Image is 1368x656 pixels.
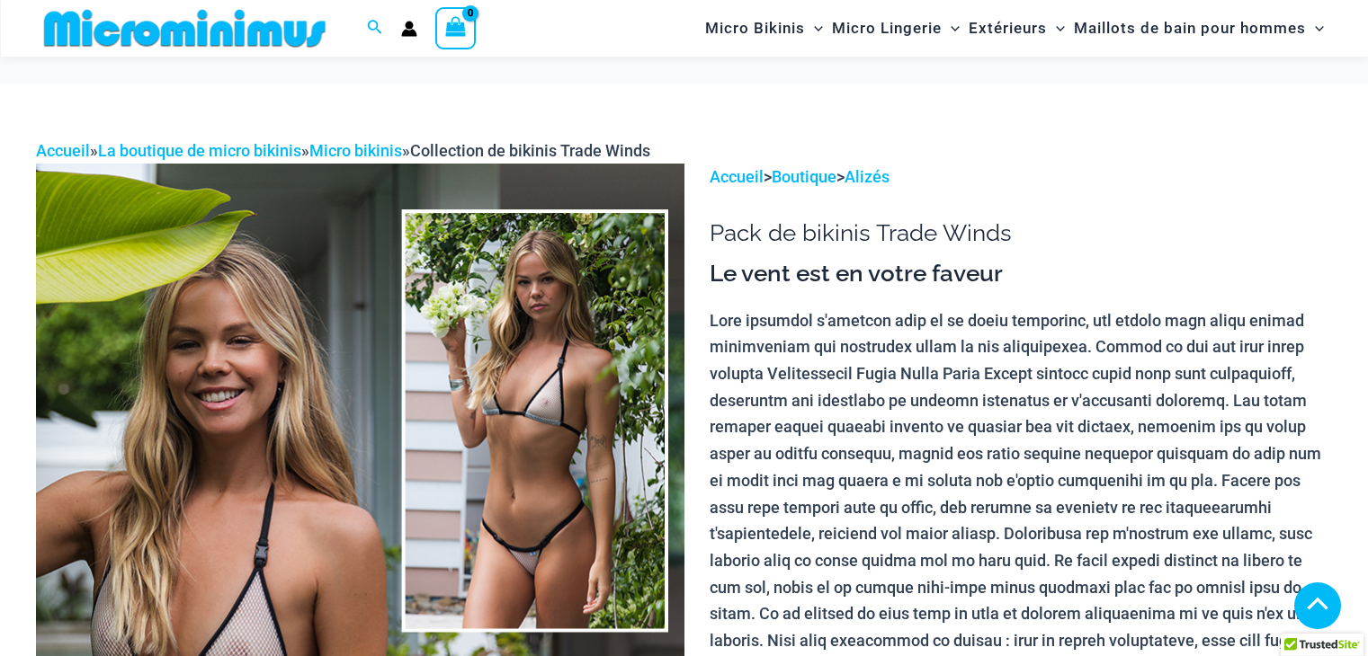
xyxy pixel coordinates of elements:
font: Micro Lingerie [832,19,942,37]
span: Menu Toggle [1047,5,1065,51]
font: Extérieurs [969,19,1047,37]
font: Micro Bikinis [705,19,805,37]
font: > [764,167,772,186]
a: Accueil [710,167,764,186]
font: Maillots de bain pour hommes [1074,19,1306,37]
span: Menu Toggle [805,5,823,51]
font: Collection de bikinis Trade Winds [410,141,650,160]
a: Boutique [772,167,836,186]
font: Pack de bikinis Trade Winds [710,219,1012,246]
font: Le vent est en votre faveur [710,260,1003,287]
font: » [90,141,98,160]
a: La boutique de micro bikinis [98,141,301,160]
a: Micro BikinisMenu ToggleMenu Toggle [701,5,827,51]
a: Accueil [36,141,90,160]
a: Alizés [845,167,890,186]
font: » [301,141,309,160]
span: Menu Toggle [942,5,960,51]
a: Micro LingerieMenu ToggleMenu Toggle [827,5,964,51]
a: ExtérieursMenu ToggleMenu Toggle [964,5,1069,51]
a: Search icon link [367,17,383,40]
a: View Shopping Cart, empty [435,7,477,49]
nav: Site Navigation [698,3,1332,54]
font: > [836,167,845,186]
a: Account icon link [401,21,417,37]
font: » [402,141,410,160]
a: Micro bikinis [309,141,402,160]
img: MM SHOP LOGO FLAT [37,8,333,49]
a: Maillots de bain pour hommesMenu ToggleMenu Toggle [1069,5,1328,51]
span: Menu Toggle [1306,5,1324,51]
